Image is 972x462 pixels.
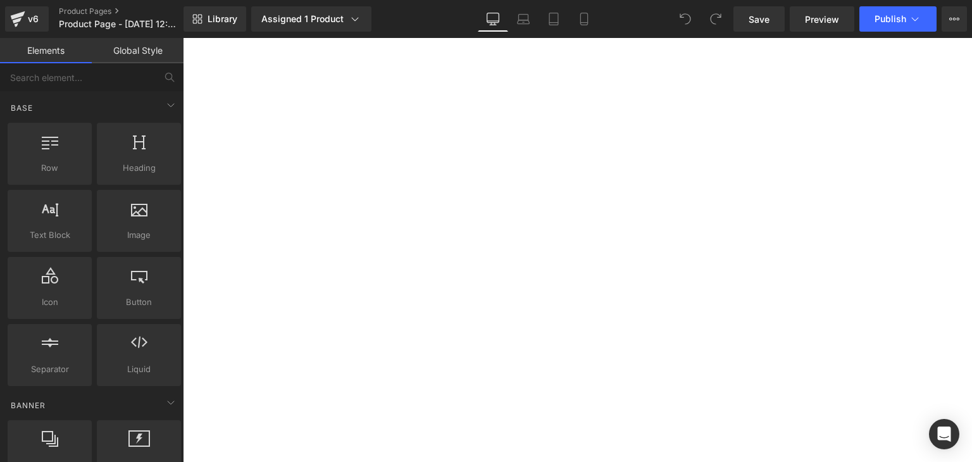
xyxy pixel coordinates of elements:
[101,363,177,376] span: Liquid
[942,6,967,32] button: More
[929,419,959,449] div: Open Intercom Messenger
[208,13,237,25] span: Library
[569,6,599,32] a: Mobile
[11,161,88,175] span: Row
[101,296,177,309] span: Button
[92,38,184,63] a: Global Style
[875,14,906,24] span: Publish
[478,6,508,32] a: Desktop
[59,19,180,29] span: Product Page - [DATE] 12:00:56
[184,6,246,32] a: New Library
[101,161,177,175] span: Heading
[9,399,47,411] span: Banner
[9,102,34,114] span: Base
[25,11,41,27] div: v6
[790,6,854,32] a: Preview
[805,13,839,26] span: Preview
[539,6,569,32] a: Tablet
[859,6,937,32] button: Publish
[11,296,88,309] span: Icon
[5,6,49,32] a: v6
[261,13,361,25] div: Assigned 1 Product
[101,228,177,242] span: Image
[11,363,88,376] span: Separator
[673,6,698,32] button: Undo
[749,13,769,26] span: Save
[11,228,88,242] span: Text Block
[508,6,539,32] a: Laptop
[59,6,204,16] a: Product Pages
[703,6,728,32] button: Redo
